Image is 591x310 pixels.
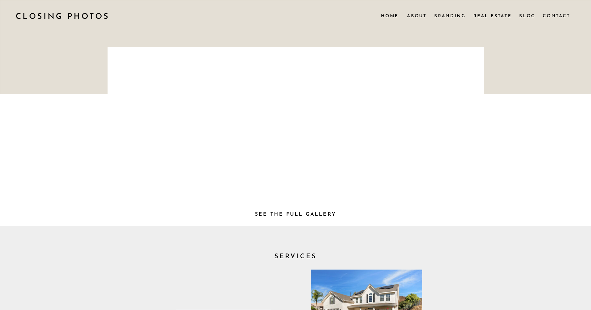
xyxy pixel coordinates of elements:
a: About [407,12,426,19]
a: See the full Gallery [248,210,343,217]
a: Real Estate [473,12,513,19]
a: Contact [543,12,570,19]
a: Blog [519,12,536,19]
a: Home [381,12,398,19]
a: Branding [434,12,466,19]
a: CLOSING PHOTOS [16,10,115,22]
h2: SERVICES [259,251,333,258]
